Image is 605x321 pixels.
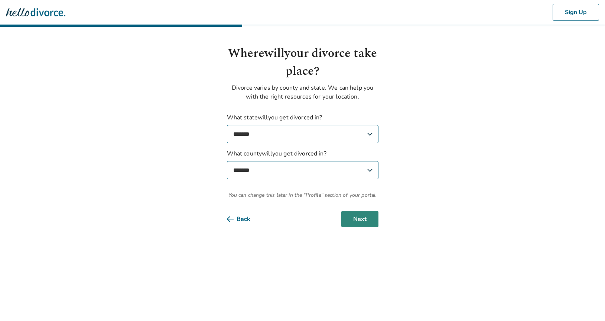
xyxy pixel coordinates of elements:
[568,285,605,321] iframe: Chat Widget
[227,211,262,227] button: Back
[227,125,378,143] select: What statewillyou get divorced in?
[6,5,65,20] img: Hello Divorce Logo
[341,211,378,227] button: Next
[227,149,378,179] label: What county will you get divorced in?
[227,161,378,179] select: What countywillyou get divorced in?
[227,113,378,143] label: What state will you get divorced in?
[227,83,378,101] p: Divorce varies by county and state. We can help you with the right resources for your location.
[553,4,599,21] button: Sign Up
[227,191,378,199] span: You can change this later in the "Profile" section of your portal.
[227,45,378,80] h1: Where will your divorce take place?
